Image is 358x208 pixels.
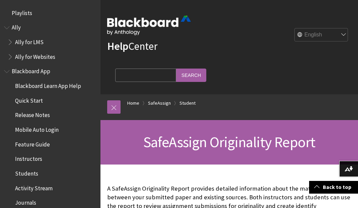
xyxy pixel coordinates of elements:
span: Mobile Auto Login [15,124,59,133]
span: Ally for LMS [15,36,44,45]
nav: Book outline for Anthology Ally Help [4,22,96,63]
nav: Book outline for Playlists [4,7,96,19]
a: Back to top [309,181,358,193]
input: Search [176,69,206,82]
span: Release Notes [15,110,50,119]
span: Quick Start [15,95,43,104]
strong: Help [107,39,128,53]
a: Student [180,99,196,107]
span: Instructors [15,153,42,163]
span: Playlists [12,7,32,16]
a: Home [127,99,139,107]
span: Ally [12,22,21,31]
span: Feature Guide [15,139,50,148]
select: Site Language Selector [295,28,348,42]
span: SafeAssign Originality Report [143,133,315,151]
span: Students [15,168,38,177]
span: Blackboard Learn App Help [15,80,81,89]
img: Blackboard by Anthology [107,16,191,35]
span: Activity Stream [15,183,53,192]
span: Ally for Websites [15,51,55,60]
a: SafeAssign [148,99,171,107]
span: Journals [15,197,36,206]
span: Blackboard App [12,66,50,75]
a: HelpCenter [107,39,157,53]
